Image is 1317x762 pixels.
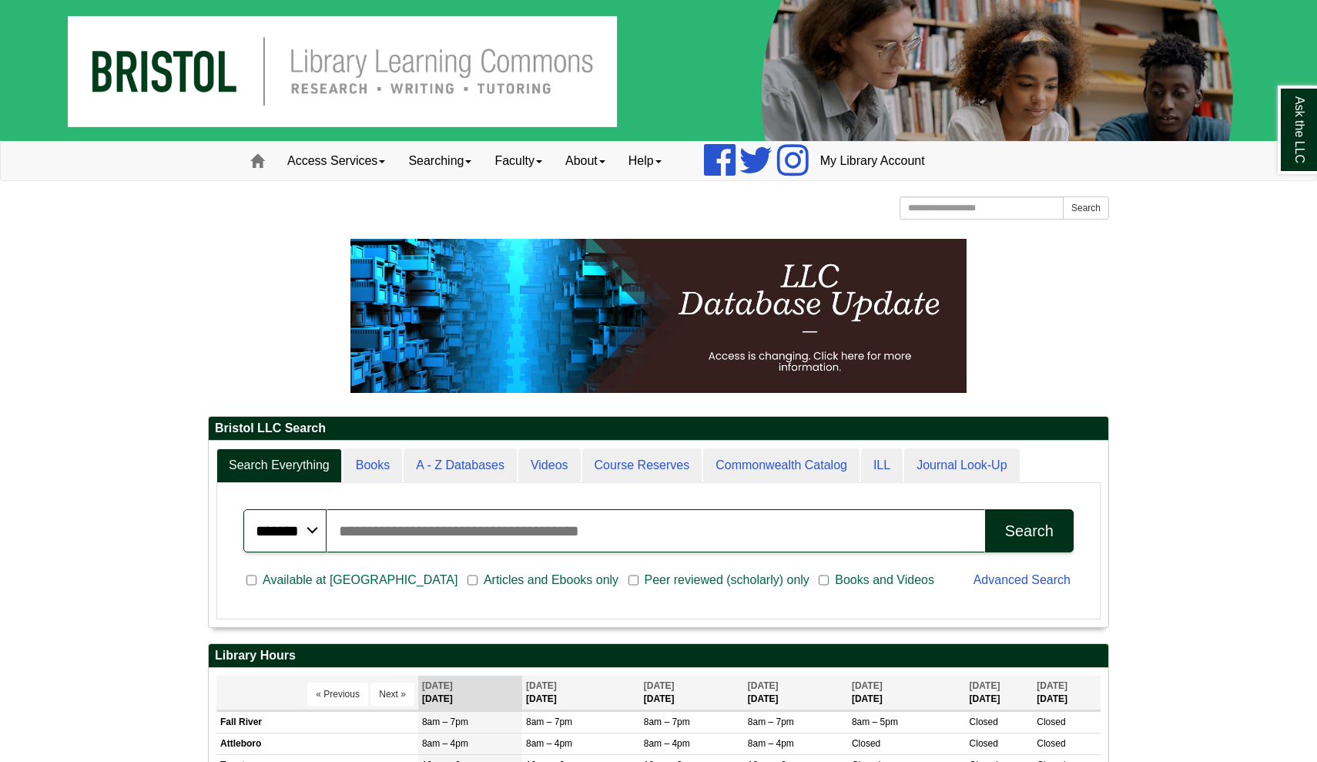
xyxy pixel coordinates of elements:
span: 8am – 7pm [644,717,690,727]
span: Articles and Ebooks only [478,571,625,589]
span: 8am – 5pm [852,717,898,727]
span: Closed [1037,738,1065,749]
span: Peer reviewed (scholarly) only [638,571,816,589]
span: Closed [852,738,880,749]
a: Search Everything [216,448,342,483]
a: A - Z Databases [404,448,517,483]
input: Articles and Ebooks only [467,573,478,587]
span: [DATE] [644,680,675,691]
span: 8am – 7pm [422,717,468,727]
th: [DATE] [966,676,1034,710]
h2: Bristol LLC Search [209,417,1108,441]
td: Fall River [216,712,418,733]
a: About [554,142,617,180]
span: Closed [970,738,998,749]
td: Attleboro [216,733,418,755]
a: Access Services [276,142,397,180]
input: Peer reviewed (scholarly) only [628,573,638,587]
button: « Previous [307,683,368,706]
span: 8am – 4pm [644,738,690,749]
span: Closed [970,717,998,727]
span: [DATE] [852,680,883,691]
span: [DATE] [1037,680,1067,691]
th: [DATE] [418,676,522,710]
a: Advanced Search [974,573,1071,586]
a: Books [343,448,402,483]
th: [DATE] [640,676,744,710]
th: [DATE] [848,676,966,710]
span: [DATE] [748,680,779,691]
img: HTML tutorial [350,239,967,393]
a: Journal Look-Up [904,448,1019,483]
span: 8am – 4pm [748,738,794,749]
input: Books and Videos [819,573,829,587]
span: 8am – 7pm [526,717,572,727]
a: Faculty [483,142,554,180]
a: Help [617,142,673,180]
a: Course Reserves [582,448,702,483]
a: Commonwealth Catalog [703,448,860,483]
th: [DATE] [744,676,848,710]
a: Videos [518,448,581,483]
a: My Library Account [809,142,937,180]
button: Search [985,509,1074,552]
input: Available at [GEOGRAPHIC_DATA] [246,573,256,587]
span: Books and Videos [829,571,940,589]
span: 8am – 4pm [526,738,572,749]
span: 8am – 4pm [422,738,468,749]
button: Next » [370,683,414,706]
span: [DATE] [422,680,453,691]
a: Searching [397,142,483,180]
span: Closed [1037,717,1065,727]
button: Search [1063,196,1109,220]
span: [DATE] [526,680,557,691]
div: Search [1005,522,1054,540]
span: Available at [GEOGRAPHIC_DATA] [256,571,464,589]
span: 8am – 7pm [748,717,794,727]
th: [DATE] [1033,676,1101,710]
a: ILL [861,448,903,483]
h2: Library Hours [209,644,1108,668]
span: [DATE] [970,680,1000,691]
th: [DATE] [522,676,640,710]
